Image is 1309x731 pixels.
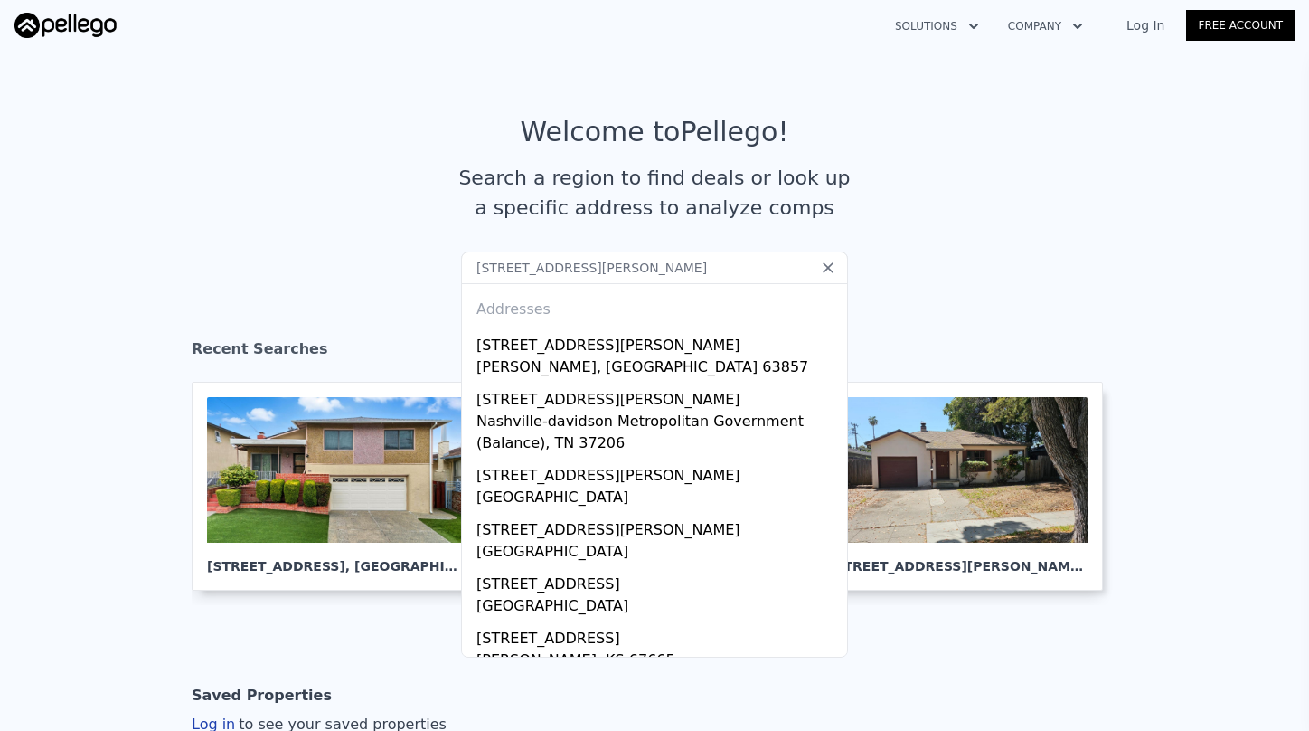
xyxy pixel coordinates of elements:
[476,356,840,382] div: [PERSON_NAME], [GEOGRAPHIC_DATA] 63857
[14,13,117,38] img: Pellego
[461,252,848,284] input: Search an address or region...
[829,543,1088,575] div: [STREET_ADDRESS][PERSON_NAME] , [GEOGRAPHIC_DATA]
[469,284,840,328] div: Addresses
[207,543,466,575] div: [STREET_ADDRESS] , [GEOGRAPHIC_DATA]
[476,411,840,458] div: Nashville-davidson Metropolitan Government (Balance), TN 37206
[476,458,840,487] div: [STREET_ADDRESS][PERSON_NAME]
[476,512,840,541] div: [STREET_ADDRESS][PERSON_NAME]
[192,324,1117,382] div: Recent Searches
[994,10,1097,43] button: Company
[476,595,840,621] div: [GEOGRAPHIC_DATA]
[192,678,332,714] div: Saved Properties
[814,382,1117,591] a: [STREET_ADDRESS][PERSON_NAME], [GEOGRAPHIC_DATA]
[476,541,840,566] div: [GEOGRAPHIC_DATA]
[1105,16,1186,34] a: Log In
[476,382,840,411] div: [STREET_ADDRESS][PERSON_NAME]
[476,487,840,512] div: [GEOGRAPHIC_DATA]
[192,382,495,591] a: [STREET_ADDRESS], [GEOGRAPHIC_DATA]
[476,566,840,595] div: [STREET_ADDRESS]
[476,328,840,356] div: [STREET_ADDRESS][PERSON_NAME]
[1186,10,1295,41] a: Free Account
[476,621,840,650] div: [STREET_ADDRESS]
[476,650,840,675] div: [PERSON_NAME], KS 67665
[521,116,789,148] div: Welcome to Pellego !
[881,10,994,43] button: Solutions
[452,163,857,223] div: Search a region to find deals or look up a specific address to analyze comps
